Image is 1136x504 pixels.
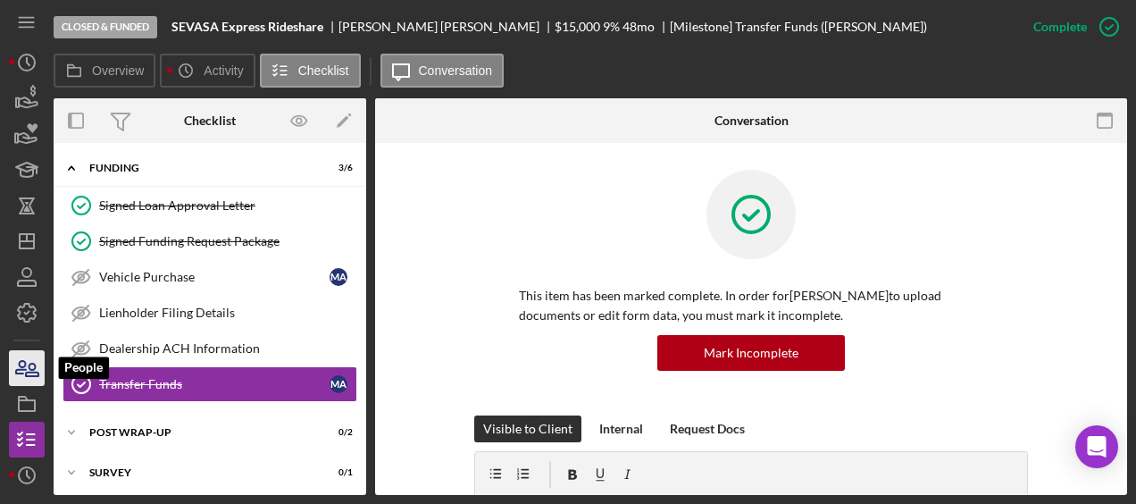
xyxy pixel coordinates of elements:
div: [PERSON_NAME] [PERSON_NAME] [338,20,555,34]
div: Mark Incomplete [704,335,798,371]
a: Lienholder Filing Details [63,295,357,331]
div: Transfer Funds [99,377,330,391]
button: Request Docs [661,416,754,442]
div: 48 mo [622,20,655,34]
button: Visible to Client [474,416,581,442]
button: Conversation [380,54,505,88]
a: Signed Loan Approval Letter [63,188,357,223]
div: [Milestone] Transfer Funds ([PERSON_NAME]) [670,20,927,34]
div: Post Wrap-Up [89,427,308,438]
div: Conversation [714,113,789,128]
div: Open Intercom Messenger [1075,425,1118,468]
button: Internal [590,416,652,442]
label: Overview [92,63,144,78]
div: 0 / 1 [321,467,353,478]
button: Activity [160,54,255,88]
div: Visible to Client [483,416,572,442]
div: M A [330,268,347,286]
a: Signed Funding Request Package [63,223,357,259]
div: Lienholder Filing Details [99,306,356,320]
div: Dealership ACH Information [99,341,356,356]
div: 3 / 6 [321,163,353,173]
a: Vehicle PurchaseMA [63,259,357,295]
div: 0 / 2 [321,427,353,438]
button: Mark Incomplete [657,335,845,371]
div: Complete [1033,9,1087,45]
div: Survey [89,467,308,478]
button: Complete [1015,9,1127,45]
button: Overview [54,54,155,88]
b: SEVASA Express Rideshare [171,20,323,34]
div: 9 % [603,20,620,34]
label: Checklist [298,63,349,78]
div: Closed & Funded [54,16,157,38]
div: Signed Funding Request Package [99,234,356,248]
div: Funding [89,163,308,173]
div: Request Docs [670,416,745,442]
a: Dealership ACH Information [63,331,357,366]
label: Conversation [419,63,493,78]
button: Checklist [260,54,361,88]
div: $15,000 [555,20,600,34]
div: M A [330,375,347,393]
a: Transfer FundsMA [63,366,357,402]
p: This item has been marked complete. In order for [PERSON_NAME] to upload documents or edit form d... [519,286,983,326]
div: Vehicle Purchase [99,270,330,284]
div: Checklist [184,113,236,128]
div: Signed Loan Approval Letter [99,198,356,213]
div: Internal [599,416,643,442]
label: Activity [204,63,243,78]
